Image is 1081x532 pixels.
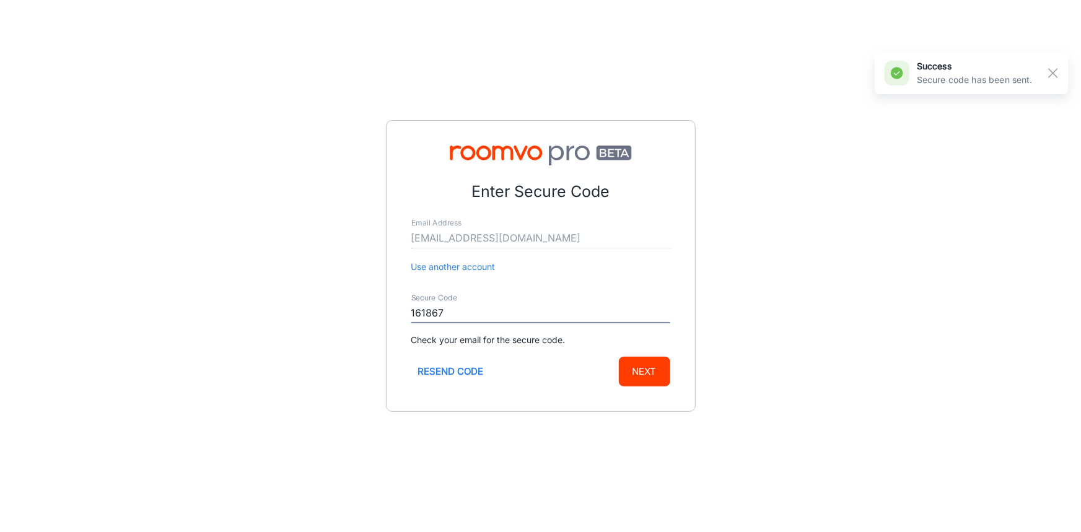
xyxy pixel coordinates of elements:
[917,73,1033,87] p: Secure code has been sent.
[619,357,670,386] button: Next
[411,260,496,274] button: Use another account
[411,333,670,347] p: Check your email for the secure code.
[917,59,1033,73] h6: success
[411,303,670,323] input: Enter secure code
[411,229,670,248] input: myname@example.com
[411,218,462,229] label: Email Address
[411,146,670,165] img: Roomvo PRO Beta
[411,180,670,204] p: Enter Secure Code
[411,293,457,303] label: Secure Code
[411,357,491,386] button: Resend code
